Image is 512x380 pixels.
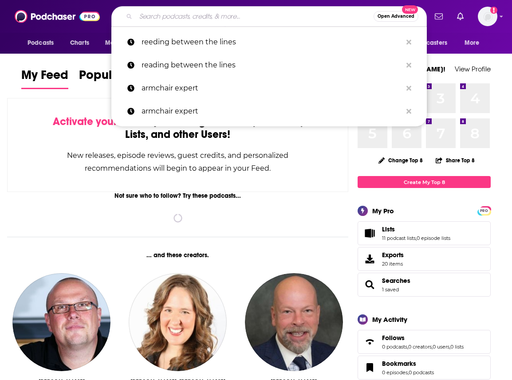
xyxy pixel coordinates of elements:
[479,208,489,214] span: PRO
[70,37,89,49] span: Charts
[431,9,446,24] a: Show notifications dropdown
[142,100,402,123] p: armchair expert
[408,344,432,350] a: 0 creators
[372,207,394,215] div: My Pro
[361,253,378,265] span: Exports
[358,356,491,380] span: Bookmarks
[407,344,408,350] span: ,
[7,251,348,259] div: ... and these creators.
[142,31,402,54] p: reeding between the lines
[432,344,433,350] span: ,
[455,65,491,73] a: View Profile
[245,273,343,371] img: Brian Byers
[361,361,378,374] a: Bookmarks
[478,7,497,26] img: User Profile
[382,360,416,368] span: Bookmarks
[358,273,491,297] span: Searches
[478,7,497,26] button: Show profile menu
[105,37,137,49] span: Monitoring
[382,286,399,293] a: 1 saved
[358,247,491,271] a: Exports
[361,336,378,348] a: Follows
[417,235,450,241] a: 0 episode lists
[12,273,110,371] img: Holger Klein
[382,334,464,342] a: Follows
[358,330,491,354] span: Follows
[433,344,449,350] a: 0 users
[382,334,405,342] span: Follows
[382,225,395,233] span: Lists
[373,155,428,166] button: Change Top 8
[21,67,68,89] a: My Feed
[382,344,407,350] a: 0 podcasts
[478,7,497,26] span: Logged in as eringalloway
[374,11,418,22] button: Open AdvancedNew
[111,100,427,123] a: armchair expert
[7,192,348,200] div: Not sure who to follow? Try these podcasts...
[53,115,144,128] span: Activate your Feed
[408,369,409,376] span: ,
[409,369,434,376] a: 0 podcasts
[111,54,427,77] a: reading between the lines
[52,115,303,141] div: by following Podcasts, Creators, Lists, and other Users!
[416,235,417,241] span: ,
[378,14,414,19] span: Open Advanced
[382,360,434,368] a: Bookmarks
[52,149,303,175] div: New releases, episode reviews, guest credits, and personalized recommendations will begin to appe...
[111,31,427,54] a: reeding between the lines
[28,37,54,49] span: Podcasts
[361,278,378,291] a: Searches
[382,277,410,285] a: Searches
[372,315,407,324] div: My Activity
[382,225,450,233] a: Lists
[490,7,497,14] svg: Add a profile image
[15,8,100,25] img: Podchaser - Follow, Share and Rate Podcasts
[79,67,154,89] a: Popular Feed
[358,176,491,188] a: Create My Top 8
[129,273,227,371] img: Charlotte Mia Rose
[111,6,427,27] div: Search podcasts, credits, & more...
[453,9,467,24] a: Show notifications dropdown
[21,67,68,88] span: My Feed
[111,77,427,100] a: armchair expert
[21,35,65,51] button: open menu
[382,235,416,241] a: 11 podcast lists
[382,369,408,376] a: 0 episodes
[382,261,404,267] span: 20 items
[79,67,154,88] span: Popular Feed
[136,9,374,24] input: Search podcasts, credits, & more...
[479,207,489,214] a: PRO
[399,35,460,51] button: open menu
[435,152,475,169] button: Share Top 8
[382,251,404,259] span: Exports
[465,37,480,49] span: More
[402,5,418,14] span: New
[450,344,464,350] a: 0 lists
[361,227,378,239] a: Lists
[64,35,95,51] a: Charts
[142,54,402,77] p: reading between the lines
[458,35,491,51] button: open menu
[99,35,148,51] button: open menu
[358,221,491,245] span: Lists
[142,77,402,100] p: armchair expert
[449,344,450,350] span: ,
